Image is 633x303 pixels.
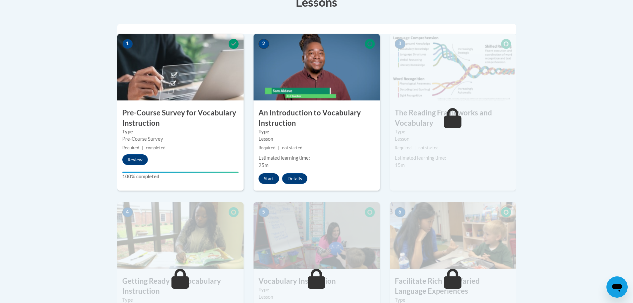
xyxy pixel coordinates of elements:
[395,154,511,162] div: Estimated learning time:
[390,202,516,269] img: Course Image
[122,39,133,49] span: 1
[122,135,239,143] div: Pre-Course Survey
[395,145,412,150] span: Required
[395,162,405,168] span: 15m
[606,276,628,298] iframe: Button to launch messaging window
[395,135,511,143] div: Lesson
[142,145,143,150] span: |
[395,128,511,135] label: Type
[122,172,239,173] div: Your progress
[395,39,405,49] span: 3
[117,276,244,297] h3: Getting Ready for Vocabulary Instruction
[259,145,275,150] span: Required
[390,34,516,100] img: Course Image
[146,145,165,150] span: completed
[254,202,380,269] img: Course Image
[282,145,302,150] span: not started
[254,276,380,286] h3: Vocabulary Instruction
[254,108,380,128] h3: An Introduction to Vocabulary Instruction
[259,135,375,143] div: Lesson
[259,162,268,168] span: 25m
[122,173,239,180] label: 100% completed
[282,173,307,184] button: Details
[259,39,269,49] span: 2
[117,202,244,269] img: Course Image
[390,108,516,128] h3: The Reading Frameworks and Vocabulary
[390,276,516,297] h3: Facilitate Rich and Varied Language Experiences
[259,286,375,293] label: Type
[117,108,244,128] h3: Pre-Course Survey for Vocabulary Instruction
[259,293,375,301] div: Lesson
[259,128,375,135] label: Type
[418,145,439,150] span: not started
[259,173,279,184] button: Start
[278,145,279,150] span: |
[122,145,139,150] span: Required
[122,128,239,135] label: Type
[117,34,244,100] img: Course Image
[122,207,133,217] span: 4
[259,207,269,217] span: 5
[259,154,375,162] div: Estimated learning time:
[254,34,380,100] img: Course Image
[395,207,405,217] span: 6
[414,145,416,150] span: |
[122,154,148,165] button: Review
